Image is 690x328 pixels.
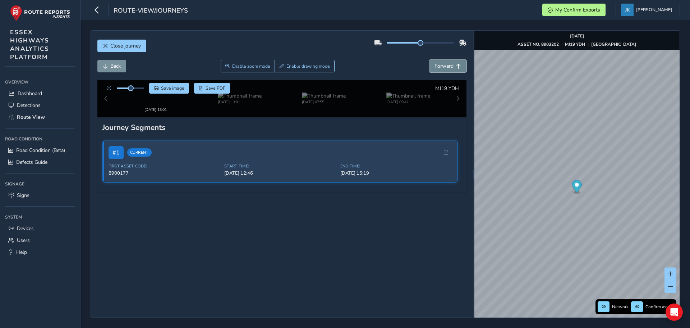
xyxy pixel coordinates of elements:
[435,85,459,92] span: MJ19 YDH
[110,42,141,49] span: Close journey
[110,63,121,69] span: Back
[5,212,75,223] div: System
[221,60,275,72] button: Zoom
[621,4,675,16] button: [PERSON_NAME]
[10,28,49,61] span: ESSEX HIGHWAYS ANALYTICS PLATFORM
[340,163,452,170] span: [DATE] 15:19
[218,91,262,98] img: Thumbnail frame
[386,98,430,103] div: [DATE] 09:41
[5,156,75,168] a: Defects Guide
[97,60,126,72] button: Back
[612,304,629,310] span: Network
[102,116,462,126] div: Journey Segments
[555,6,600,13] span: My Confirm Exports
[5,99,75,111] a: Detections
[149,83,189,94] button: Save
[565,41,585,47] strong: MJ19 YDH
[16,249,27,256] span: Help
[621,4,634,16] img: diamond-layout
[206,85,225,91] span: Save PDF
[161,85,184,91] span: Save image
[17,225,34,232] span: Devices
[5,111,75,123] a: Route View
[17,237,30,244] span: Users
[5,234,75,246] a: Users
[386,91,430,98] img: Thumbnail frame
[109,157,220,162] span: First Asset Code:
[570,33,584,39] strong: [DATE]
[517,41,559,47] strong: ASSET NO. 8903202
[5,77,75,87] div: Overview
[109,163,220,170] span: 8900177
[5,223,75,234] a: Devices
[572,180,581,195] div: Map marker
[542,4,606,16] button: My Confirm Exports
[114,6,188,16] span: route-view/journeys
[218,98,262,103] div: [DATE] 13:01
[127,142,152,150] span: Current
[5,179,75,189] div: Signage
[16,159,47,166] span: Defects Guide
[17,102,41,109] span: Detections
[224,163,336,170] span: [DATE] 12:46
[591,41,636,47] strong: [GEOGRAPHIC_DATA]
[302,98,346,103] div: [DATE] 07:55
[97,40,146,52] button: Close journey
[429,60,466,72] button: Forward
[340,157,452,162] span: End Time:
[5,87,75,99] a: Dashboard
[232,63,270,69] span: Enable zoom mode
[109,140,124,153] span: # 1
[434,63,454,69] span: Forward
[636,4,672,16] span: [PERSON_NAME]
[302,91,346,98] img: Thumbnail frame
[666,304,683,321] div: Open Intercom Messenger
[134,98,178,103] div: [DATE] 13:01
[5,246,75,258] a: Help
[194,83,230,94] button: PDF
[134,91,178,98] img: Thumbnail frame
[17,114,45,121] span: Route View
[517,41,636,47] div: | |
[645,304,674,310] span: Confirm assets
[5,134,75,144] div: Road Condition
[5,144,75,156] a: Road Condition (Beta)
[17,192,29,199] span: Signs
[10,5,70,21] img: rr logo
[5,189,75,201] a: Signs
[224,157,336,162] span: Start Time:
[275,60,335,72] button: Draw
[18,90,42,97] span: Dashboard
[286,63,330,69] span: Enable drawing mode
[16,147,65,154] span: Road Condition (Beta)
